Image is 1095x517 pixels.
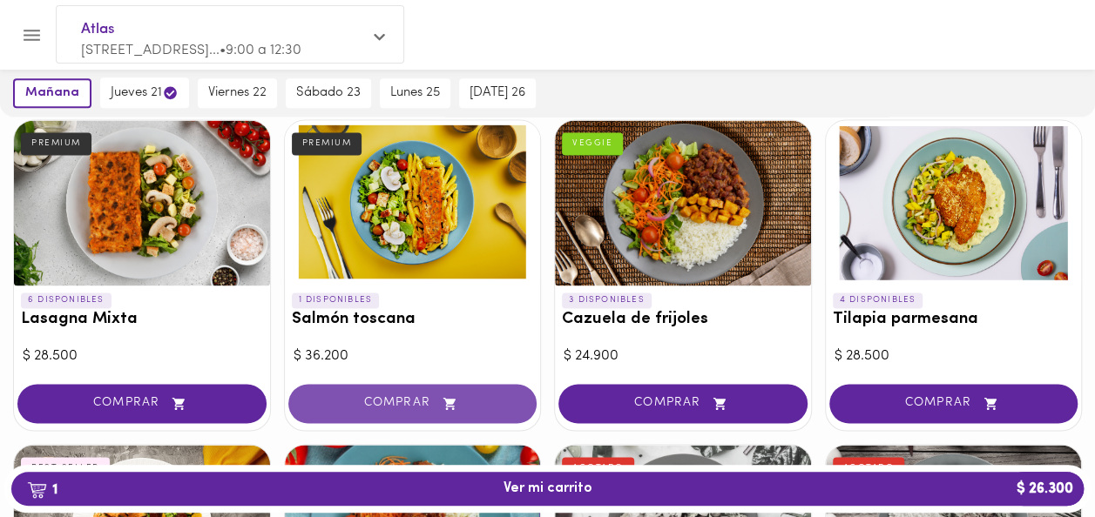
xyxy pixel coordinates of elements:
[27,481,47,499] img: cart.png
[555,120,811,285] div: Cazuela de frijoles
[562,132,623,155] div: VEGGIE
[310,396,516,411] span: COMPRAR
[580,396,786,411] span: COMPRAR
[562,311,804,329] h3: Cazuela de frijoles
[833,292,923,308] p: 4 DISPONIBLES
[292,311,534,329] h3: Salmón toscana
[564,346,802,366] div: $ 24.900
[286,78,371,108] button: sábado 23
[14,120,270,285] div: Lasagna Mixta
[851,396,1057,411] span: COMPRAR
[81,44,301,57] span: [STREET_ADDRESS]... • 9:00 a 12:30
[25,85,79,101] span: mañana
[17,478,68,500] b: 1
[39,396,245,411] span: COMPRAR
[380,78,450,108] button: lunes 25
[390,85,440,101] span: lunes 25
[562,457,634,480] div: AGOTADO
[296,85,361,101] span: sábado 23
[562,292,652,308] p: 3 DISPONIBLES
[23,346,261,366] div: $ 28.500
[294,346,532,366] div: $ 36.200
[833,457,905,480] div: AGOTADO
[829,384,1078,423] button: COMPRAR
[288,384,537,423] button: COMPRAR
[81,18,362,41] span: Atlas
[111,84,179,101] span: jueves 21
[826,120,1082,285] div: Tilapia parmesana
[470,85,525,101] span: [DATE] 26
[504,480,592,497] span: Ver mi carrito
[833,311,1075,329] h3: Tilapia parmesana
[835,346,1073,366] div: $ 28.500
[21,292,112,308] p: 6 DISPONIBLES
[292,132,362,155] div: PREMIUM
[21,132,91,155] div: PREMIUM
[10,14,53,57] button: Menu
[292,292,380,308] p: 1 DISPONIBLES
[13,78,91,108] button: mañana
[994,416,1078,500] iframe: Messagebird Livechat Widget
[558,384,808,423] button: COMPRAR
[21,457,110,480] div: BEST SELLER
[198,78,277,108] button: viernes 22
[100,77,189,108] button: jueves 21
[459,78,536,108] button: [DATE] 26
[17,384,267,423] button: COMPRAR
[11,472,1084,506] button: 1Ver mi carrito$ 26.300
[208,85,267,101] span: viernes 22
[21,311,263,329] h3: Lasagna Mixta
[285,120,541,285] div: Salmón toscana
